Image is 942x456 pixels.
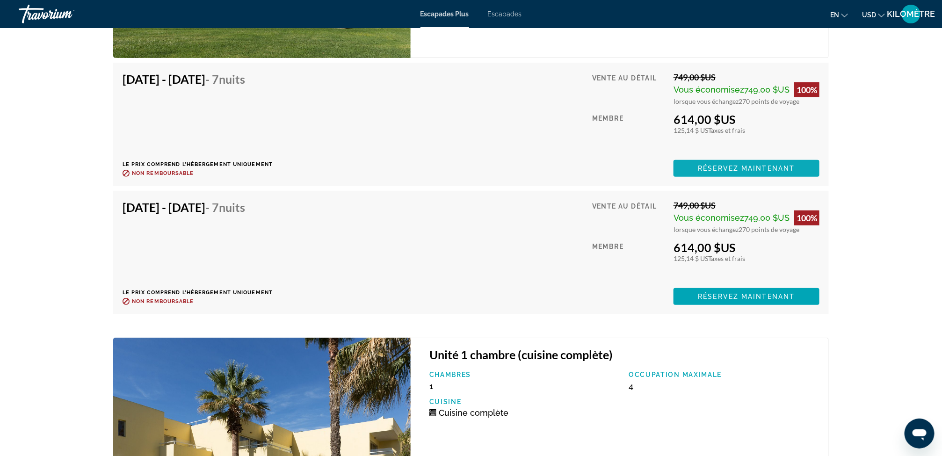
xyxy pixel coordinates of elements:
span: Taxes et frais [708,126,745,134]
span: lorsque vous échangez [674,225,739,233]
div: Membre [592,240,667,281]
span: Réservez maintenant [698,293,795,300]
p: Le prix comprend l’hébergement uniquement [123,161,273,167]
p: Chambres [429,371,620,378]
span: 4 [629,381,633,391]
button: Changer la langue [830,8,848,22]
h3: Unité 1 chambre (cuisine complète) [429,347,819,362]
div: 100% [794,210,819,225]
span: - 7 [205,200,245,214]
span: 1 [429,381,433,391]
span: 270 points de voyage [739,225,799,233]
font: 749,00 $US [744,213,790,223]
font: 749,00 $US [674,200,716,210]
div: Vente au détail [592,200,667,233]
p: Occupation maximale [629,371,819,378]
span: Vous économisez [674,85,744,94]
div: Membre [592,112,667,153]
font: 749,00 $US [744,85,790,94]
span: Réservez maintenant [698,165,795,172]
button: Changer de devise [862,8,885,22]
font: 614,00 $US [674,240,735,254]
span: - 7 [205,72,245,86]
span: Taxes et frais [708,254,745,262]
font: 749,00 $US [674,72,716,82]
button: Réservez maintenant [674,160,819,177]
a: Travorium [19,2,112,26]
span: Non remboursable [132,298,194,304]
div: 125,14 $ US [674,126,819,134]
p: Cuisine [429,398,620,405]
span: KILOMÈTRE [887,9,935,19]
div: 100% [794,82,819,97]
span: lorsque vous échangez [674,97,739,105]
h4: [DATE] - [DATE] [123,72,266,86]
div: 125,14 $ US [674,254,819,262]
span: Non remboursable [132,170,194,176]
a: Escapades [488,10,522,18]
font: 614,00 $US [674,112,735,126]
span: en [830,11,839,19]
iframe: Bouton de lancement de la fenêtre de messagerie [905,419,935,449]
button: Réservez maintenant [674,288,819,305]
span: Vous économisez [674,213,744,223]
span: nuits [219,200,245,214]
h4: [DATE] - [DATE] [123,200,266,214]
span: 270 points de voyage [739,97,799,105]
p: Le prix comprend l’hébergement uniquement [123,290,273,296]
span: Cuisine complète [439,408,508,418]
span: USD [862,11,876,19]
button: Menu utilisateur [899,4,923,24]
span: nuits [219,72,245,86]
a: Escapades Plus [420,10,469,18]
div: Vente au détail [592,72,667,105]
